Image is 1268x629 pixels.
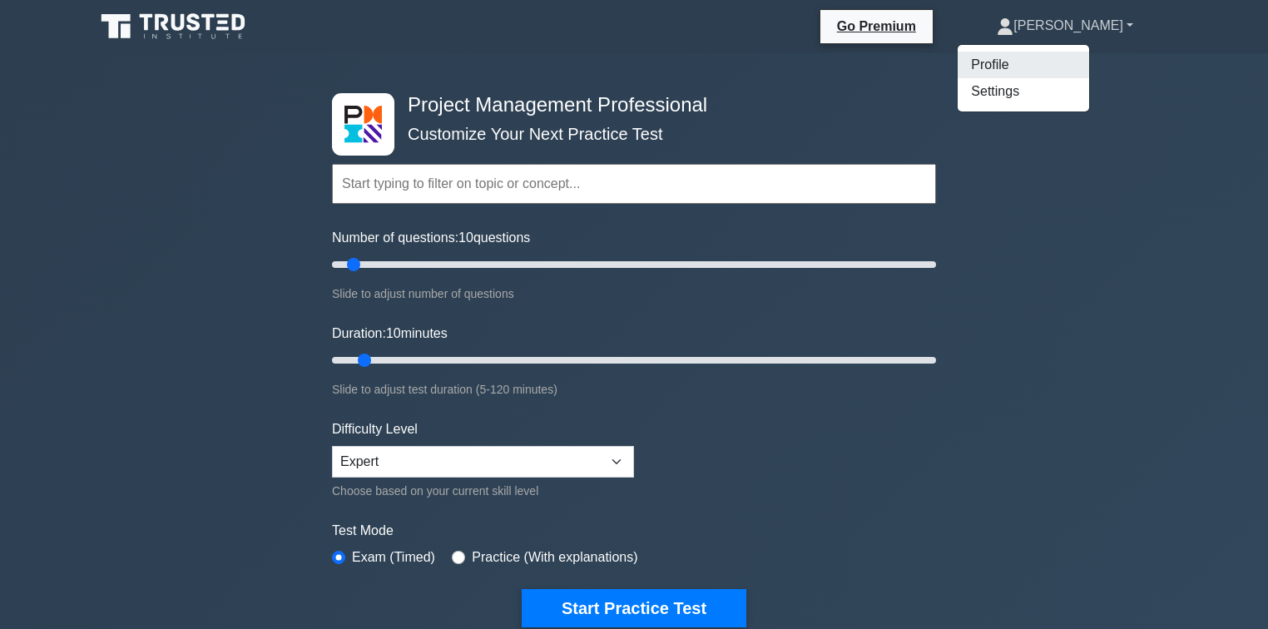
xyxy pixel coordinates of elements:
div: Choose based on your current skill level [332,481,634,501]
input: Start typing to filter on topic or concept... [332,164,936,204]
div: Slide to adjust number of questions [332,284,936,304]
a: Profile [958,52,1089,78]
a: Settings [958,78,1089,105]
span: 10 [458,230,473,245]
div: Slide to adjust test duration (5-120 minutes) [332,379,936,399]
label: Exam (Timed) [352,547,435,567]
label: Practice (With explanations) [472,547,637,567]
label: Number of questions: questions [332,228,530,248]
a: [PERSON_NAME] [957,9,1173,42]
ul: [PERSON_NAME] [957,44,1090,112]
label: Duration: minutes [332,324,448,344]
h4: Project Management Professional [401,93,854,117]
span: 10 [386,326,401,340]
label: Difficulty Level [332,419,418,439]
label: Test Mode [332,521,936,541]
a: Go Premium [827,16,926,37]
button: Start Practice Test [522,589,746,627]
